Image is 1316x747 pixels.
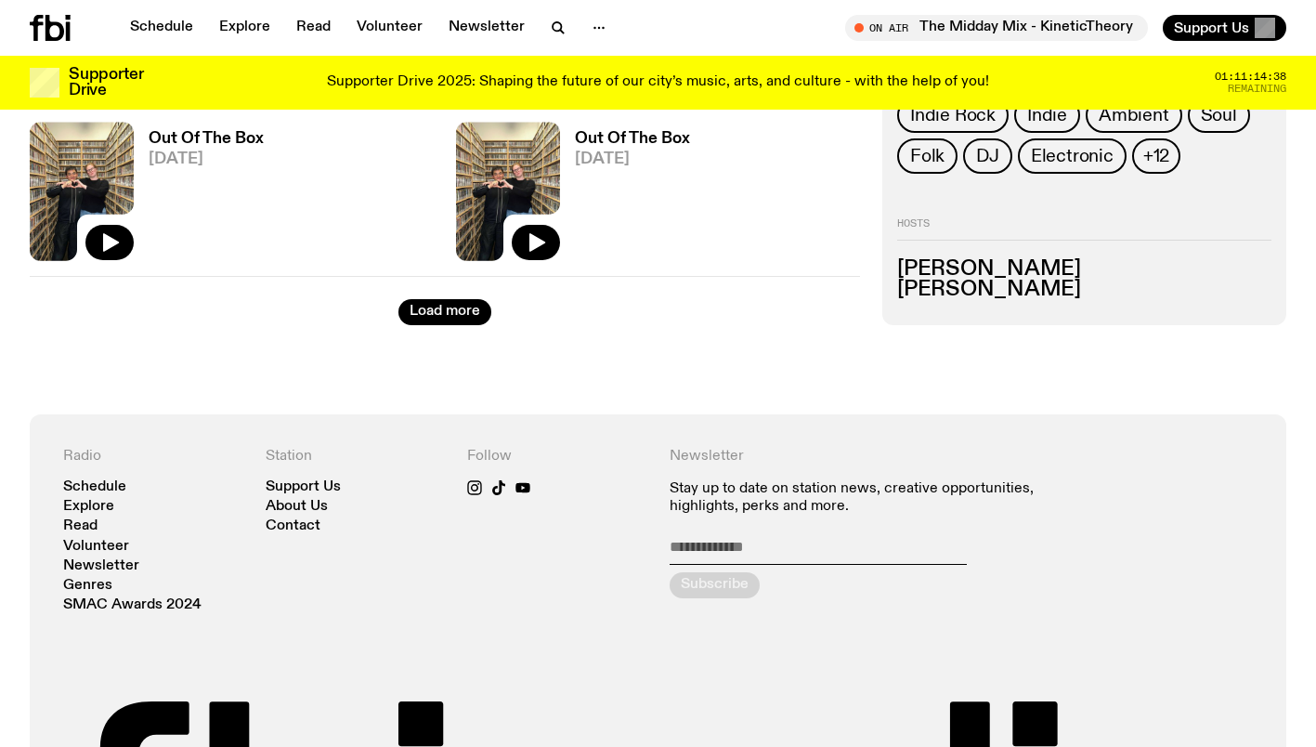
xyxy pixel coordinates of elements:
h3: Supporter Drive [69,67,143,98]
a: Volunteer [345,15,434,41]
h4: Station [266,448,446,465]
span: Indie [1027,104,1067,124]
span: 01:11:14:38 [1215,72,1286,82]
span: Folk [910,145,945,165]
a: Explore [63,500,114,514]
a: Newsletter [437,15,536,41]
a: Newsletter [63,559,139,573]
p: Supporter Drive 2025: Shaping the future of our city’s music, arts, and culture - with the help o... [327,74,989,91]
a: Explore [208,15,281,41]
span: +12 [1143,145,1169,165]
h3: [PERSON_NAME] [897,279,1271,299]
h4: Newsletter [670,448,1051,465]
a: Volunteer [63,540,129,554]
a: Indie Rock [897,97,1009,132]
span: [DATE] [575,151,690,167]
img: Matt and Kate stand in the music library and make a heart shape with one hand each. [456,122,560,260]
a: DJ [963,138,1012,173]
span: Indie Rock [910,104,996,124]
h4: Follow [467,448,647,465]
a: Out Of The Box[DATE] [134,131,264,260]
h3: Out Of The Box [575,131,690,147]
button: Support Us [1163,15,1286,41]
a: Electronic [1018,138,1127,173]
span: Ambient [1099,104,1169,124]
a: Out Of The Box[DATE] [560,131,690,260]
img: Matt and Kate stand in the music library and make a heart shape with one hand each. [30,122,134,260]
a: Schedule [119,15,204,41]
button: Load more [398,299,491,325]
h3: Out Of The Box [149,131,264,147]
a: Folk [897,138,958,173]
h4: Radio [63,448,243,465]
span: DJ [976,145,999,165]
button: +12 [1132,138,1180,173]
a: Soul [1188,97,1250,132]
a: Indie [1014,97,1080,132]
a: SMAC Awards 2024 [63,598,202,612]
h2: Hosts [897,217,1271,240]
a: Read [285,15,342,41]
a: Schedule [63,480,126,494]
a: Ambient [1086,97,1182,132]
span: Remaining [1228,84,1286,94]
button: On AirThe Midday Mix - KineticTheory [845,15,1148,41]
a: Contact [266,519,320,533]
a: About Us [266,500,328,514]
span: Electronic [1031,145,1114,165]
h3: [PERSON_NAME] [897,259,1271,280]
span: [DATE] [149,151,264,167]
p: Stay up to date on station news, creative opportunities, highlights, perks and more. [670,480,1051,516]
a: Support Us [266,480,341,494]
span: Support Us [1174,20,1249,36]
span: Soul [1201,104,1237,124]
button: Subscribe [670,572,760,598]
a: Read [63,519,98,533]
a: Genres [63,579,112,593]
